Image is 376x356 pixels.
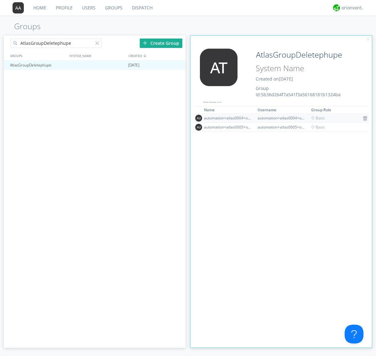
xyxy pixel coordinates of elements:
[366,37,370,42] img: cancel.svg
[8,51,66,60] div: GROUPS
[333,4,340,11] img: 29d36aed6fa347d5a1537e7736e6aa13
[363,116,367,121] img: icon-trash.svg
[311,115,325,121] span: Basic
[195,115,202,122] img: 373638.png
[204,115,251,121] div: automation+atlas0004+org2
[253,62,355,74] input: System Name
[195,124,202,131] img: 373638.png
[258,124,305,130] div: automation+atlas0005+org2
[68,51,127,60] div: SYSTEM_NAME
[140,39,182,48] div: Create Group
[13,2,24,13] img: 373638.png
[256,85,341,97] span: Group Id: 5b36d264f7a541f3a56168181b1324ba
[311,124,325,130] span: Basic
[127,51,186,60] div: CREATED
[279,76,293,82] span: [DATE]
[310,106,362,114] th: Toggle SortBy
[4,60,185,70] a: AtlasGroupDeletephupe[DATE]
[143,41,147,45] img: plus.svg
[258,115,305,121] div: automation+atlas0004+org2
[128,60,139,70] span: [DATE]
[253,49,355,61] input: Group Name
[256,76,293,82] span: Created on
[8,60,67,70] div: AtlasGroupDeletephupe
[194,99,369,106] div: MEMBERS
[342,5,365,11] div: orionvontas+atlas+automation+org2
[195,49,242,86] img: 373638.png
[11,39,102,48] input: Search groups
[203,106,257,114] th: Toggle SortBy
[257,106,310,114] th: Toggle SortBy
[204,124,251,130] div: automation+atlas0005+org2
[345,325,363,343] iframe: Toggle Customer Support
